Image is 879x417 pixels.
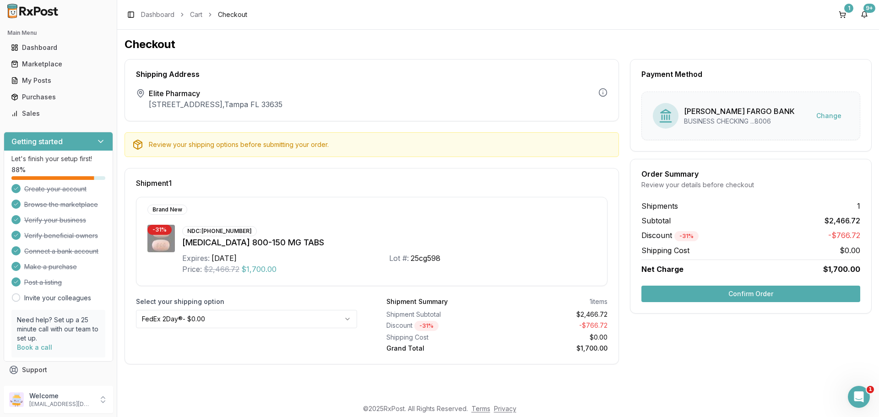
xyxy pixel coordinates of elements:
[641,286,860,302] button: Confirm Order
[11,136,63,147] h3: Getting started
[24,231,98,240] span: Verify beneficial owners
[674,231,699,241] div: - 31 %
[182,264,202,275] div: Price:
[641,180,860,190] div: Review your details before checkout
[641,200,678,211] span: Shipments
[11,154,105,163] p: Let's finish your setup first!
[641,231,699,240] span: Discount
[501,321,608,331] div: - $766.72
[501,310,608,319] div: $2,466.72
[136,179,172,187] span: Shipment 1
[182,226,257,236] div: NDC: [PHONE_NUMBER]
[590,297,608,306] div: 1 items
[24,262,77,271] span: Make a purchase
[11,43,106,52] div: Dashboard
[844,4,853,13] div: 1
[149,140,611,149] div: Review your shipping options before submitting your order.
[9,392,24,407] img: User avatar
[863,4,875,13] div: 9+
[389,253,409,264] div: Lot #:
[17,315,100,343] p: Need help? Set up a 25 minute call with our team to set up.
[147,225,172,235] div: - 31 %
[24,200,98,209] span: Browse the marketplace
[136,297,357,306] label: Select your shipping option
[125,37,872,52] h1: Checkout
[848,386,870,408] iframe: Intercom live chat
[472,405,490,412] a: Terms
[141,10,174,19] a: Dashboard
[17,343,52,351] a: Book a call
[641,245,689,256] span: Shipping Cost
[147,225,175,252] img: Prezcobix 800-150 MG TABS
[11,76,106,85] div: My Posts
[7,29,109,37] h2: Main Menu
[11,165,26,174] span: 88 %
[149,99,282,110] p: [STREET_ADDRESS] , Tampa FL 33635
[386,321,494,331] div: Discount
[386,310,494,319] div: Shipment Subtotal
[809,108,849,124] button: Change
[11,92,106,102] div: Purchases
[4,57,113,71] button: Marketplace
[501,333,608,342] div: $0.00
[4,378,113,395] button: Feedback
[386,344,494,353] div: Grand Total
[29,391,93,401] p: Welcome
[7,39,109,56] a: Dashboard
[411,253,440,264] div: 25cg598
[7,89,109,105] a: Purchases
[4,106,113,121] button: Sales
[4,40,113,55] button: Dashboard
[857,200,860,211] span: 1
[11,109,106,118] div: Sales
[828,230,860,241] span: -$766.72
[386,297,448,306] div: Shipment Summary
[22,382,53,391] span: Feedback
[4,4,62,18] img: RxPost Logo
[4,90,113,104] button: Purchases
[182,253,210,264] div: Expires:
[414,321,439,331] div: - 31 %
[494,405,516,412] a: Privacy
[641,215,671,226] span: Subtotal
[24,247,98,256] span: Connect a bank account
[7,105,109,122] a: Sales
[182,236,596,249] div: [MEDICAL_DATA] 800-150 MG TABS
[641,170,860,178] div: Order Summary
[147,205,187,215] div: Brand New
[684,117,795,126] div: BUSINESS CHECKING ...8006
[7,72,109,89] a: My Posts
[684,106,795,117] div: [PERSON_NAME] FARGO BANK
[24,184,87,194] span: Create your account
[823,264,860,275] span: $1,700.00
[212,253,237,264] div: [DATE]
[641,70,860,78] div: Payment Method
[136,70,608,78] div: Shipping Address
[204,264,239,275] span: $2,466.72
[4,362,113,378] button: Support
[4,73,113,88] button: My Posts
[840,245,860,256] span: $0.00
[218,10,247,19] span: Checkout
[867,386,874,393] span: 1
[190,10,202,19] a: Cart
[857,7,872,22] button: 9+
[11,60,106,69] div: Marketplace
[7,56,109,72] a: Marketplace
[835,7,850,22] button: 1
[386,333,494,342] div: Shipping Cost
[241,264,277,275] span: $1,700.00
[24,278,62,287] span: Post a listing
[501,344,608,353] div: $1,700.00
[24,293,91,303] a: Invite your colleagues
[141,10,247,19] nav: breadcrumb
[825,215,860,226] span: $2,466.72
[641,265,684,274] span: Net Charge
[24,216,86,225] span: Verify your business
[29,401,93,408] p: [EMAIL_ADDRESS][DOMAIN_NAME]
[149,88,282,99] span: Elite Pharmacy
